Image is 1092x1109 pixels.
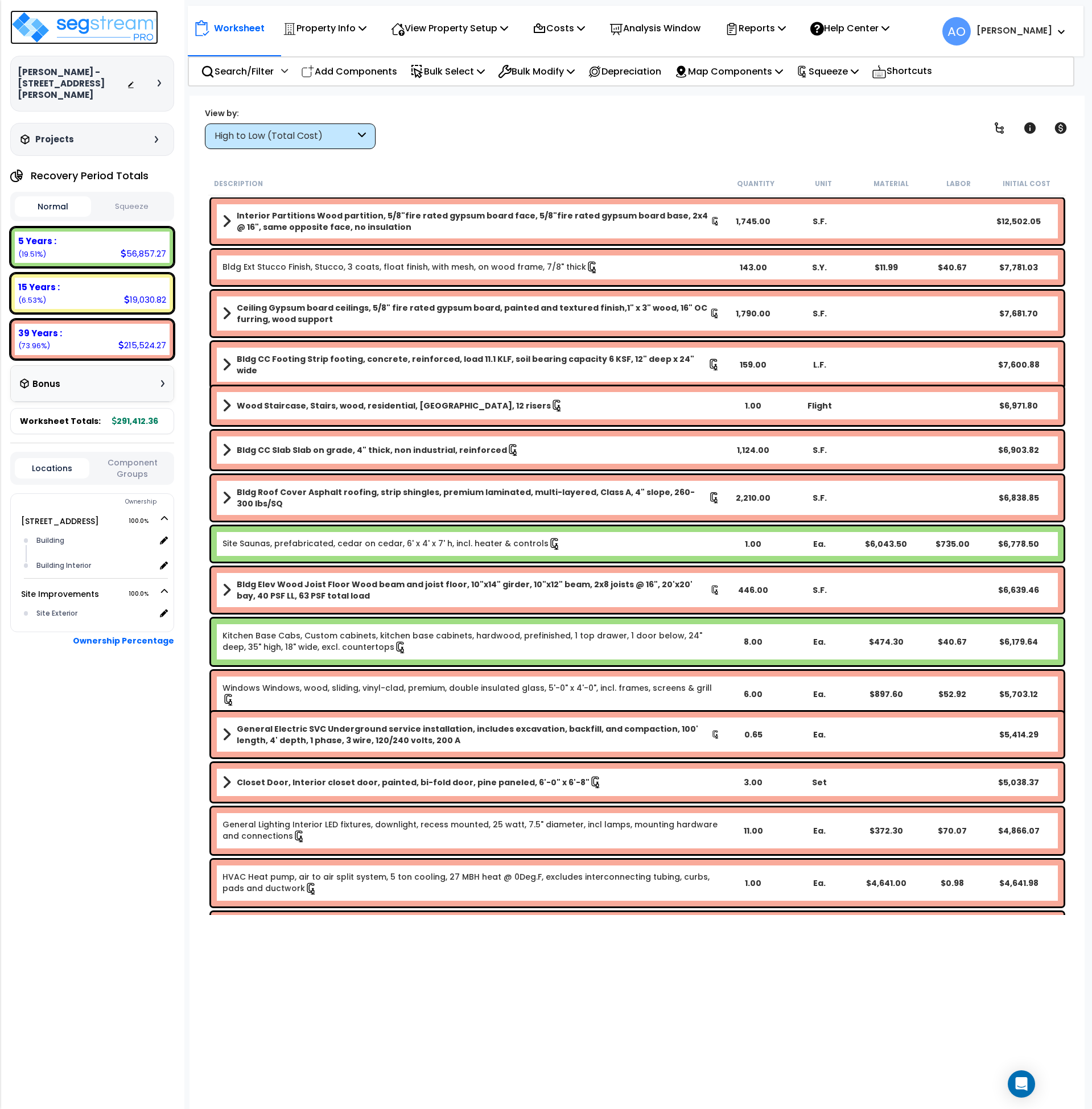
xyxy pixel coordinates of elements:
p: Help Center [810,20,889,36]
div: $70.07 [919,825,986,836]
p: Property Info [283,20,366,36]
div: 1,790.00 [720,308,786,319]
a: Assembly Title [222,487,720,509]
p: Add Components [301,64,397,79]
div: Ea. [786,729,853,740]
small: Description [214,179,263,188]
div: Open Intercom Messenger [1008,1070,1035,1098]
div: $6,043.50 [853,538,920,550]
small: Unit [815,179,832,188]
img: logo_pro_r.png [10,10,158,44]
div: 2,210.00 [720,492,786,504]
b: Bldg Roof Cover Asphalt roofing, strip shingles, premium laminated, multi-layered, Class A, 4" sl... [237,487,708,509]
b: General Electric SVC Underground service installation, includes excavation, backfill, and compact... [237,723,711,746]
p: Bulk Modify [498,64,575,79]
div: 1.00 [720,400,786,411]
div: 56,857.27 [121,248,166,259]
a: Site Improvements 100.0% [21,588,99,600]
div: 143.00 [720,262,786,273]
p: Reports [725,20,786,36]
a: Individual Item [222,538,561,550]
h3: [PERSON_NAME] - [STREET_ADDRESS][PERSON_NAME] [18,67,127,101]
b: Closet Door, Interior closet door, painted, bi-fold door, pine paneled, 6'-0" x 6'-8" [237,777,590,788]
div: S.F. [786,308,853,319]
div: S.F. [786,584,853,596]
div: $7,600.88 [986,359,1052,370]
div: 1.00 [720,538,786,550]
div: $4,641.98 [986,877,1052,889]
small: Labor [946,179,971,188]
div: $12,502.05 [986,216,1052,227]
div: Flight [786,400,853,411]
a: Individual Item [222,871,720,895]
small: (19.51%) [18,249,46,259]
a: Assembly Title [222,579,720,601]
div: Shortcuts [866,57,938,85]
small: (6.53%) [18,295,46,305]
small: (73.96%) [18,341,50,351]
div: $6,778.50 [986,538,1052,550]
h4: Recovery Period Totals [31,170,149,182]
p: Analysis Window [609,20,700,36]
span: 100.0% [129,587,159,601]
p: Search/Filter [201,64,274,79]
button: Locations [15,458,89,479]
div: Ownership [34,495,174,509]
div: $52.92 [919,689,986,700]
a: Individual Item [222,819,720,843]
div: Ea. [786,877,853,889]
p: Depreciation [588,64,661,79]
a: Individual Item [222,261,599,274]
a: Assembly Title [222,210,720,233]
b: 15 Years : [18,281,60,293]
div: Set [786,777,853,788]
div: $5,703.12 [986,689,1052,700]
p: View Property Setup [391,20,508,36]
div: 159.00 [720,359,786,370]
p: Bulk Select [410,64,485,79]
p: Squeeze [796,64,859,79]
div: 3.00 [720,777,786,788]
a: Individual Item [222,682,720,706]
div: $4,866.07 [986,825,1052,836]
div: $0.98 [919,877,986,889]
div: $6,903.82 [986,444,1052,456]
b: Ceiling Gypsum board ceilings, 5/8" fire rated gypsum board, painted and textured finish,1" x 3" ... [237,302,710,325]
div: Ea. [786,538,853,550]
div: S.Y. [786,262,853,273]
b: Bldg Elev Wood Joist Floor Wood beam and joist floor, 10"x14" girder, 10"x12" beam, 2x8 joists @ ... [237,579,710,601]
div: $6,838.85 [986,492,1052,504]
div: Building Interior [34,559,155,572]
div: 1.00 [720,877,786,889]
div: L.F. [786,359,853,370]
span: Worksheet Totals: [20,415,101,427]
div: S.F. [786,492,853,504]
div: Building [34,534,155,547]
b: Interior Partitions Wood partition, 5/8"fire rated gypsum board face, 5/8"fire rated gypsum board... [237,210,711,233]
div: 0.65 [720,729,786,740]
div: $735.00 [919,538,986,550]
div: $6,971.80 [986,400,1052,411]
b: [PERSON_NAME] [976,24,1052,36]
h3: Projects [35,134,74,145]
div: $6,179.64 [986,636,1052,648]
div: $372.30 [853,825,920,836]
span: AO [942,17,971,46]
div: S.F. [786,216,853,227]
div: $5,038.37 [986,777,1052,788]
a: Assembly Title [222,723,720,746]
a: Assembly Title [222,442,720,458]
small: Initial Cost [1003,179,1050,188]
div: Ea. [786,825,853,836]
a: Individual Item [222,630,720,654]
button: Squeeze [94,197,170,217]
button: Component Groups [95,456,170,480]
div: 1,745.00 [720,216,786,227]
div: Ea. [786,689,853,700]
p: Worksheet [214,20,265,36]
div: 6.00 [720,689,786,700]
button: Normal [15,196,91,217]
div: S.F. [786,444,853,456]
div: 446.00 [720,584,786,596]
div: $40.67 [919,636,986,648]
